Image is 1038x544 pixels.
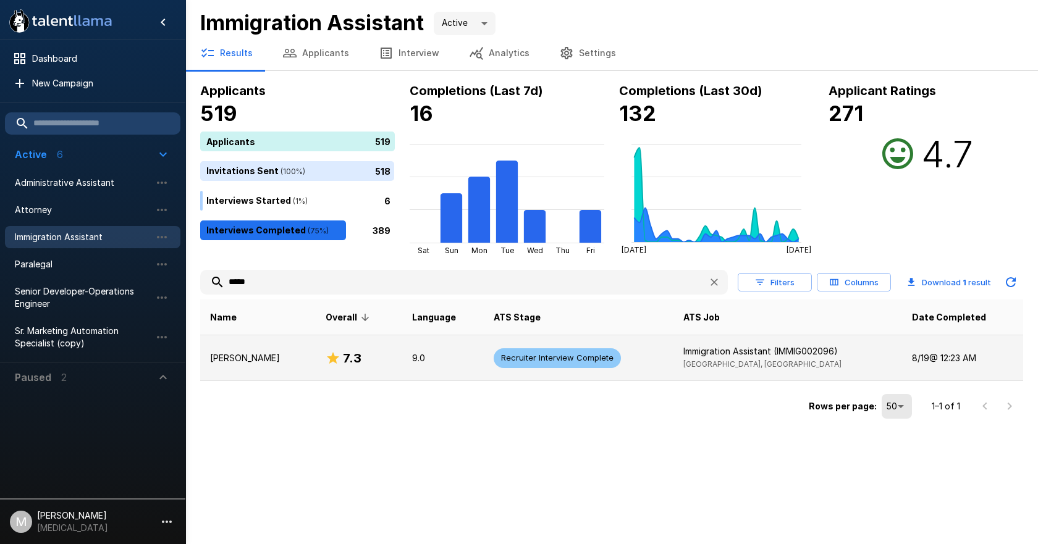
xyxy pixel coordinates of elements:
b: Completions (Last 7d) [410,83,543,98]
span: ATS Job [683,310,720,325]
b: 16 [410,101,433,126]
tspan: Tue [500,246,514,255]
b: Immigration Assistant [200,10,424,35]
span: Date Completed [912,310,986,325]
b: 519 [200,101,237,126]
span: [GEOGRAPHIC_DATA], [GEOGRAPHIC_DATA] [683,359,842,369]
button: Results [185,36,268,70]
p: 1–1 of 1 [932,400,960,412]
span: Recruiter Interview Complete [494,352,621,364]
span: Language [412,310,456,325]
tspan: [DATE] [787,245,811,254]
p: 9.0 [412,352,475,364]
p: 518 [375,164,390,177]
button: Applicants [268,36,364,70]
button: Columns [817,273,891,292]
p: 519 [375,135,390,148]
tspan: Sun [445,246,458,255]
button: Updated Today - 12:37 PM [998,270,1023,295]
b: Applicant Ratings [829,83,936,98]
h6: 7.3 [343,348,361,368]
tspan: [DATE] [622,245,646,254]
button: Settings [544,36,631,70]
tspan: Wed [527,246,543,255]
b: 271 [829,101,863,126]
tspan: Sat [418,246,429,255]
span: Name [210,310,237,325]
b: 1 [963,277,966,287]
tspan: Thu [555,246,570,255]
h2: 4.7 [921,132,973,176]
span: Overall [326,310,373,325]
tspan: Fri [586,246,595,255]
b: Applicants [200,83,266,98]
p: Immigration Assistant (IMMIG002096) [683,345,893,358]
button: Interview [364,36,454,70]
p: 6 [384,194,390,207]
button: Analytics [454,36,544,70]
span: ATS Stage [494,310,541,325]
button: Filters [738,273,812,292]
tspan: Mon [471,246,487,255]
div: 50 [882,394,912,419]
b: Completions (Last 30d) [619,83,762,98]
div: Active [434,12,496,35]
td: 8/19 @ 12:23 AM [902,335,1023,381]
button: Download 1 result [902,270,996,295]
p: [PERSON_NAME] [210,352,306,364]
p: 389 [373,224,390,236]
p: Rows per page: [809,400,877,412]
b: 132 [619,101,656,126]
